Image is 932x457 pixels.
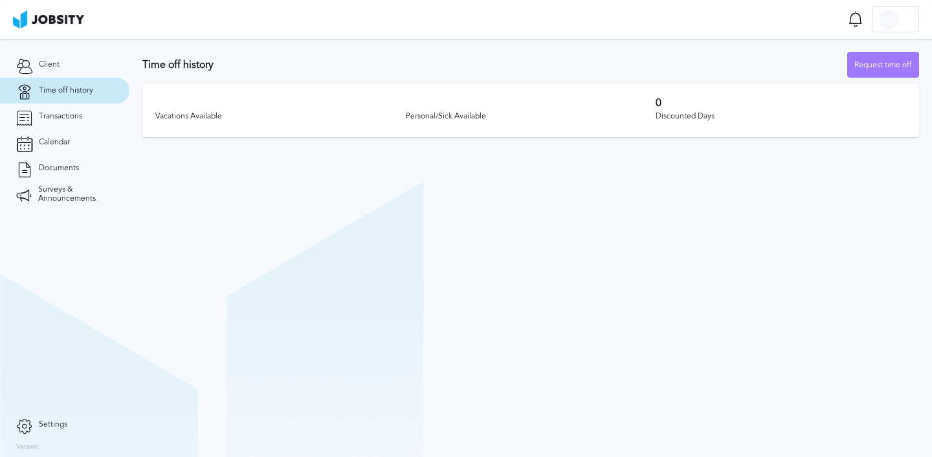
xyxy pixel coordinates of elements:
span: Client [39,60,60,69]
div: Request time off [848,52,918,78]
span: Documents [39,164,79,173]
button: Request time off [847,52,919,78]
span: Time off history [39,86,93,95]
span: Surveys & Announcements [38,185,113,203]
span: Transactions [39,112,82,121]
div: Discounted Days [656,112,906,121]
span: Calendar [39,138,70,147]
h3: Time off history [142,59,847,71]
h3: 0 [656,97,906,109]
img: ab4bad089aa723f57921c736e9817d99.png [13,10,84,28]
label: Version: [16,443,40,451]
span: Settings [39,420,67,429]
div: Personal/Sick Available [406,112,656,121]
div: Vacations Available [155,112,406,121]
